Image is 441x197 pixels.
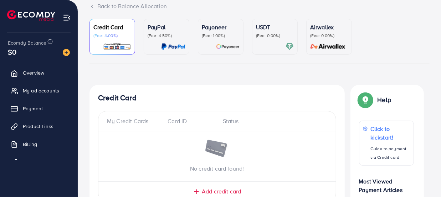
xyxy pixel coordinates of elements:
[103,42,131,51] img: card
[202,33,240,39] p: (Fee: 1.00%)
[63,49,70,56] img: image
[310,23,348,31] p: Airwallex
[205,140,230,158] img: image
[7,10,55,21] img: logo
[148,33,185,39] p: (Fee: 4.50%)
[98,94,336,102] h4: Credit Card
[23,158,61,166] span: Affiliate Program
[286,42,294,51] img: card
[8,39,46,46] span: Ecomdy Balance
[148,23,185,31] p: PayPal
[217,117,327,125] div: Status
[359,94,372,106] img: Popup guide
[93,33,131,39] p: (Fee: 4.00%)
[107,117,162,125] div: My Credit Cards
[5,137,72,151] a: Billing
[8,47,16,57] span: $0
[23,105,43,112] span: Payment
[89,2,430,10] div: Back to Balance Allocation
[202,187,241,196] span: Add credit card
[23,69,44,76] span: Overview
[216,42,240,51] img: card
[5,66,72,80] a: Overview
[256,33,294,39] p: (Fee: 0.00%)
[5,101,72,116] a: Payment
[5,84,72,98] a: My ad accounts
[162,117,217,125] div: Card ID
[310,33,348,39] p: (Fee: 0.00%)
[5,155,72,169] a: Affiliate Program
[5,119,72,133] a: Product Links
[370,125,410,142] p: Click to kickstart!
[308,42,348,51] img: card
[23,87,59,94] span: My ad accounts
[23,123,53,130] span: Product Links
[98,164,336,173] p: No credit card found!
[93,23,131,31] p: Credit Card
[161,42,185,51] img: card
[23,141,37,148] span: Billing
[370,145,410,162] p: Guide to payment via Credit card
[63,14,71,22] img: menu
[256,23,294,31] p: USDT
[202,23,240,31] p: Payoneer
[359,171,414,194] p: Most Viewed Payment Articles
[378,96,391,104] p: Help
